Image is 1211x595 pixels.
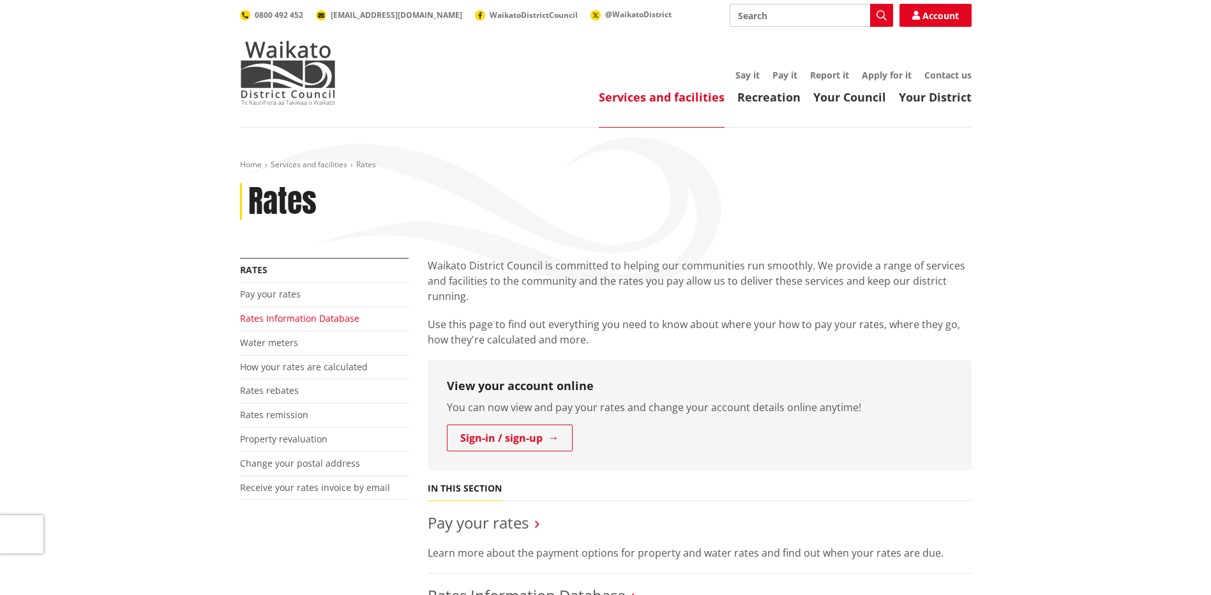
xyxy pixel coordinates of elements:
p: You can now view and pay your rates and change your account details online anytime! [447,400,952,415]
h3: View your account online [447,379,952,393]
a: Property revaluation [240,433,327,445]
a: Change your postal address [240,457,360,469]
span: WaikatoDistrictCouncil [490,10,578,20]
h1: Rates [248,183,317,220]
p: Waikato District Council is committed to helping our communities run smoothly. We provide a range... [428,258,972,304]
a: Pay it [772,69,797,81]
a: How your rates are calculated [240,361,368,373]
iframe: Messenger Launcher [1152,541,1198,587]
a: Sign-in / sign-up [447,425,573,451]
a: @WaikatoDistrict [590,9,672,20]
a: Water meters [240,336,298,349]
nav: breadcrumb [240,160,972,170]
a: Report it [810,69,849,81]
a: Services and facilities [599,89,725,105]
span: Rates [356,159,376,170]
a: Receive your rates invoice by email [240,481,390,493]
span: 0800 492 452 [255,10,303,20]
a: Rates rebates [240,384,299,396]
h5: In this section [428,483,502,494]
p: Use this page to find out everything you need to know about where your how to pay your rates, whe... [428,317,972,347]
a: Recreation [737,89,801,105]
a: Rates [240,264,267,276]
a: Contact us [924,69,972,81]
a: Services and facilities [271,159,347,170]
a: Say it [735,69,760,81]
a: 0800 492 452 [240,10,303,20]
a: Your District [899,89,972,105]
img: Waikato District Council - Te Kaunihera aa Takiwaa o Waikato [240,41,336,105]
a: Home [240,159,262,170]
a: Account [899,4,972,27]
input: Search input [730,4,893,27]
a: Rates remission [240,409,308,421]
a: Apply for it [862,69,912,81]
a: Rates Information Database [240,312,359,324]
a: WaikatoDistrictCouncil [475,10,578,20]
a: Your Council [813,89,886,105]
a: [EMAIL_ADDRESS][DOMAIN_NAME] [316,10,462,20]
p: Learn more about the payment options for property and water rates and find out when your rates ar... [428,545,972,561]
a: Pay your rates [240,288,301,300]
a: Pay your rates [428,512,529,533]
span: @WaikatoDistrict [605,9,672,20]
span: [EMAIL_ADDRESS][DOMAIN_NAME] [331,10,462,20]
